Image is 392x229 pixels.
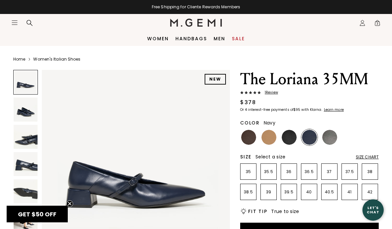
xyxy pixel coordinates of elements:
a: Learn more [323,108,344,112]
p: 41 [342,189,357,195]
span: True to size [271,208,299,215]
klarna-placement-style-cta: Learn more [324,107,344,112]
img: The Loriana 35MM [14,125,38,149]
button: Open site menu [11,19,18,26]
p: 37.5 [342,169,357,174]
span: 1 Review [261,91,278,95]
p: 40.5 [322,189,337,195]
span: Navy [264,119,275,126]
klarna-placement-style-amount: $95 [293,107,300,112]
div: NEW [205,74,226,85]
div: Let's Chat [362,206,384,214]
h1: The Loriana 35MM [240,70,379,89]
span: 3 [374,21,381,28]
a: Women's Italian Shoes [33,57,80,62]
p: 40 [301,189,317,195]
p: 36 [281,169,297,174]
img: Black [282,130,297,145]
a: Women [147,36,169,41]
img: Chocolate [241,130,256,145]
p: 39.5 [281,189,297,195]
p: 38.5 [241,189,256,195]
a: 1Review [240,91,379,96]
klarna-placement-style-body: Or 4 interest-free payments of [240,107,293,112]
p: 38 [362,169,378,174]
div: Size Chart [356,154,379,160]
h2: Fit Tip [248,209,267,214]
h2: Color [240,120,260,125]
img: Gunmetal [322,130,337,145]
a: Home [13,57,25,62]
span: Select a size [255,153,285,160]
p: 39 [261,189,276,195]
a: Sale [232,36,245,41]
img: Navy [302,130,317,145]
button: Close teaser [66,200,73,207]
p: 37 [322,169,337,174]
img: Light Tan [261,130,276,145]
p: 36.5 [301,169,317,174]
a: Men [214,36,225,41]
div: $378 [240,99,256,107]
p: 35 [241,169,256,174]
img: The Loriana 35MM [14,179,38,203]
img: The Loriana 35MM [14,98,38,121]
h2: Size [240,154,251,159]
a: Handbags [175,36,207,41]
p: 42 [362,189,378,195]
klarna-placement-style-body: with Klarna [301,107,323,112]
p: 35.5 [261,169,276,174]
span: GET $50 OFF [18,210,56,218]
div: GET $50 OFFClose teaser [7,206,68,222]
img: The Loriana 35MM [14,152,38,176]
img: M.Gemi [170,19,222,27]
